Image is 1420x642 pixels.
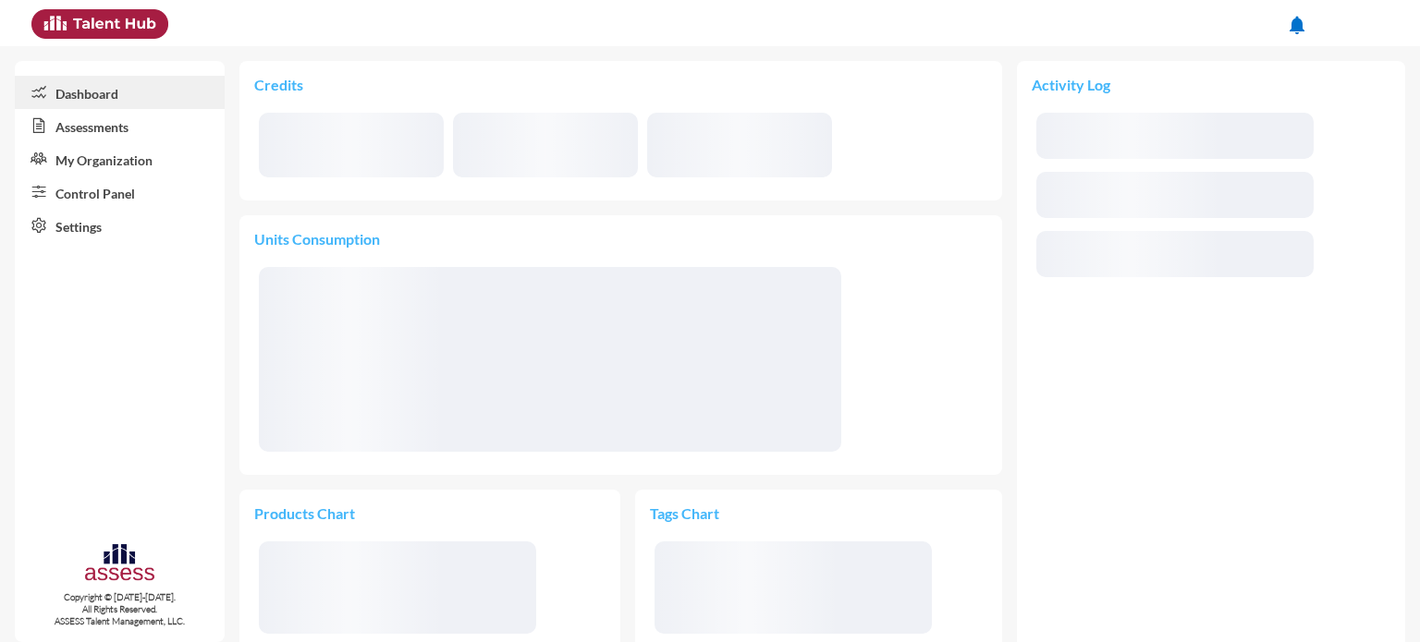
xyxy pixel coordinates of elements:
[15,109,225,142] a: Assessments
[254,504,430,522] p: Products Chart
[254,76,987,93] p: Credits
[15,176,225,209] a: Control Panel
[650,504,818,522] p: Tags Chart
[15,591,225,627] p: Copyright © [DATE]-[DATE]. All Rights Reserved. ASSESS Talent Management, LLC.
[15,209,225,242] a: Settings
[1032,76,1390,93] p: Activity Log
[1286,14,1308,36] mat-icon: notifications
[254,230,987,248] p: Units Consumption
[15,142,225,176] a: My Organization
[83,541,156,587] img: assesscompany-logo.png
[15,76,225,109] a: Dashboard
